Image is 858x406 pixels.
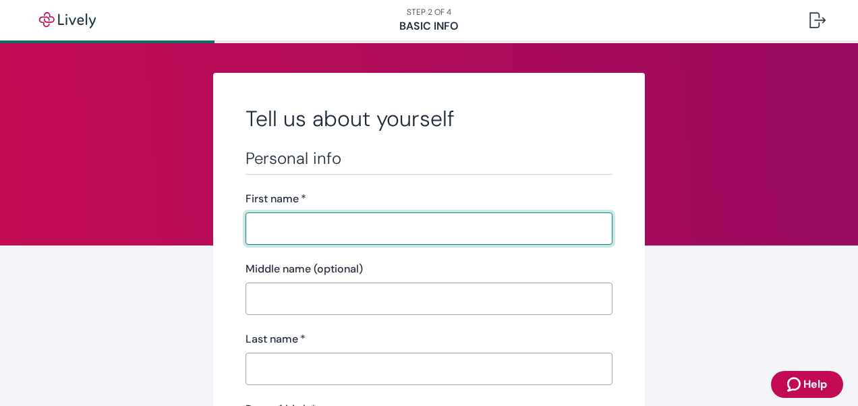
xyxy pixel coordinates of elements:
[799,4,836,36] button: Log out
[771,371,843,398] button: Zendesk support iconHelp
[30,12,105,28] img: Lively
[246,331,306,347] label: Last name
[803,376,827,393] span: Help
[246,148,612,169] h3: Personal info
[246,191,306,207] label: First name
[246,105,612,132] h2: Tell us about yourself
[246,261,363,277] label: Middle name (optional)
[787,376,803,393] svg: Zendesk support icon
